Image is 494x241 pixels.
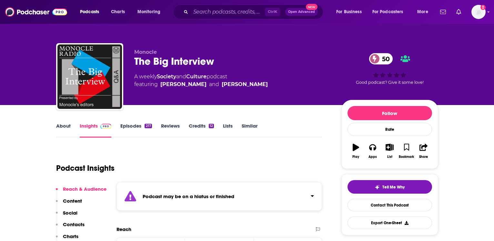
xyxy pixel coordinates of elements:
[134,49,157,55] span: Monocle
[107,7,129,17] a: Charts
[348,140,364,163] button: Play
[398,140,415,163] button: Bookmark
[56,186,106,198] button: Reach & Audience
[137,7,160,16] span: Monitoring
[242,123,257,138] a: Similar
[223,123,233,138] a: Lists
[336,7,362,16] span: For Business
[348,217,432,229] button: Export One-Sheet
[76,7,107,17] button: open menu
[471,5,486,19] img: User Profile
[413,7,436,17] button: open menu
[143,193,234,199] strong: Podcast may be on a hiatus or finished
[209,124,214,128] div: 12
[63,210,77,216] p: Social
[471,5,486,19] span: Logged in as helenma123
[417,7,428,16] span: More
[265,8,280,16] span: Ctrl K
[387,155,392,159] div: List
[191,7,265,17] input: Search podcasts, credits, & more...
[57,44,122,109] img: The Big Interview
[369,53,393,64] a: 50
[209,81,219,88] span: and
[176,73,186,80] span: and
[471,5,486,19] button: Show profile menu
[63,186,106,192] p: Reach & Audience
[189,123,214,138] a: Credits12
[56,210,77,222] button: Social
[381,140,398,163] button: List
[63,233,78,239] p: Charts
[160,81,207,88] div: [PERSON_NAME]
[332,7,370,17] button: open menu
[161,123,180,138] a: Reviews
[341,49,438,89] div: 50Good podcast? Give it some love!
[80,7,99,16] span: Podcasts
[285,8,318,16] button: Open AdvancedNew
[100,124,112,129] img: Podchaser Pro
[5,6,67,18] img: Podchaser - Follow, Share and Rate Podcasts
[288,10,315,14] span: Open Advanced
[222,81,268,88] div: [PERSON_NAME]
[56,221,85,233] button: Contacts
[116,226,131,232] h2: Reach
[419,155,428,159] div: Share
[438,6,449,17] a: Show notifications dropdown
[376,53,393,64] span: 50
[364,140,381,163] button: Apps
[186,73,207,80] a: Culture
[63,198,82,204] p: Content
[56,163,115,173] h1: Podcast Insights
[145,124,152,128] div: 217
[480,5,486,10] svg: Add a profile image
[368,7,413,17] button: open menu
[63,221,85,227] p: Contacts
[399,155,414,159] div: Bookmark
[348,123,432,136] div: Rate
[348,199,432,211] a: Contact This Podcast
[375,185,380,190] img: tell me why sparkle
[352,155,359,159] div: Play
[116,182,322,211] section: Click to expand status details
[111,7,125,16] span: Charts
[454,6,464,17] a: Show notifications dropdown
[368,155,377,159] div: Apps
[356,80,424,85] span: Good podcast? Give it some love!
[134,73,268,88] div: A weekly podcast
[133,7,169,17] button: open menu
[372,7,403,16] span: For Podcasters
[415,140,432,163] button: Share
[348,180,432,194] button: tell me why sparkleTell Me Why
[120,123,152,138] a: Episodes217
[56,198,82,210] button: Content
[382,185,405,190] span: Tell Me Why
[179,5,329,19] div: Search podcasts, credits, & more...
[56,123,71,138] a: About
[306,4,318,10] span: New
[80,123,112,138] a: InsightsPodchaser Pro
[134,81,268,88] span: featuring
[157,73,176,80] a: Society
[348,106,432,120] button: Follow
